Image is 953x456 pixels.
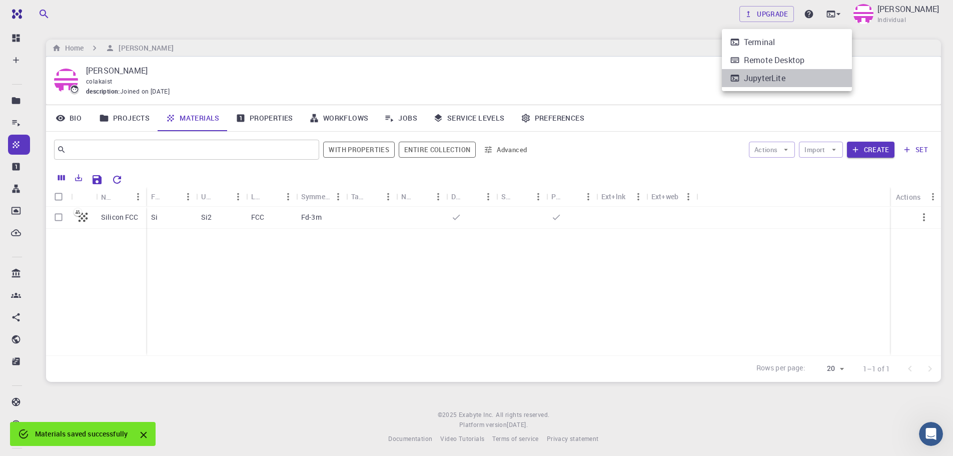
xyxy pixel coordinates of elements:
[744,72,785,84] div: JupyterLite
[136,427,152,443] button: Close
[35,425,128,443] div: Materials saved successfully
[744,54,804,66] div: Remote Desktop
[26,7,41,16] span: 지원
[744,36,775,48] div: Terminal
[919,422,943,446] iframe: Intercom live chat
